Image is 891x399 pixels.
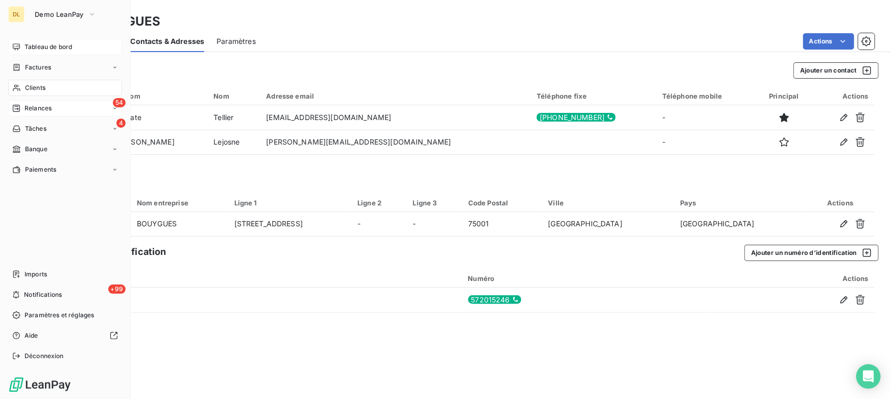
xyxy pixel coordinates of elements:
div: Nom [213,92,254,100]
span: Déconnexion [25,351,64,361]
span: Paramètres [216,36,256,46]
div: Ligne 1 [234,199,346,207]
div: Ligne 3 [413,199,456,207]
div: Principal [761,92,807,100]
td: Lejosne [207,130,260,154]
div: Pays [680,199,800,207]
span: Demo LeanPay [35,10,84,18]
a: Banque [8,141,122,157]
span: Relances [25,104,52,113]
span: Imports [25,270,47,279]
div: Nom entreprise [137,199,222,207]
a: Paiements [8,161,122,178]
div: Téléphone mobile [662,92,749,100]
td: Socrate [109,105,207,130]
td: [GEOGRAPHIC_DATA] [542,212,675,237]
button: Ajouter un numéro d’identification [744,245,879,261]
span: Aide [25,331,38,340]
button: Ajouter un contact [793,62,879,79]
div: Numéro [468,274,701,283]
span: Tâches [25,124,46,133]
div: Ville [548,199,668,207]
span: Paramètres et réglages [25,311,94,320]
a: Clients [8,80,122,96]
div: Open Intercom Messenger [856,364,881,389]
td: [GEOGRAPHIC_DATA] [674,212,806,237]
div: Actions [819,92,869,100]
td: [PERSON_NAME][EMAIL_ADDRESS][DOMAIN_NAME] [260,130,531,154]
div: Actions [713,274,869,283]
div: DL [8,6,25,22]
span: Notifications [24,290,62,299]
div: [PHONE_NUMBER] [537,113,616,122]
span: +99 [108,285,126,294]
div: Téléphone fixe [537,92,650,100]
td: BOUYGUES [131,212,228,237]
td: SIREN [49,288,462,312]
div: Actions [812,199,869,207]
span: Factures [25,63,51,72]
td: 75001 [462,212,542,237]
td: - [656,105,755,130]
div: Ligne 2 [357,199,400,207]
a: Factures [8,59,122,76]
td: [EMAIL_ADDRESS][DOMAIN_NAME] [260,105,531,130]
span: 54 [113,98,126,107]
td: - [351,212,406,237]
a: Tableau de bord [8,39,122,55]
img: Logo LeanPay [8,377,71,393]
span: Tableau de bord [25,42,72,52]
div: Adresse email [266,92,524,100]
button: Actions [803,33,854,50]
td: - [407,212,462,237]
td: - [656,130,755,154]
span: Contacts & Adresses [130,36,204,46]
a: 54Relances [8,100,122,116]
a: Paramètres et réglages [8,307,122,323]
span: Banque [25,145,47,154]
td: [PERSON_NAME] [109,130,207,154]
span: 4 [116,119,126,128]
div: Type [55,274,456,283]
a: Aide [8,327,122,344]
span: Paiements [25,165,56,174]
a: 4Tâches [8,121,122,137]
div: Prénom [115,92,201,100]
div: Code Postal [468,199,536,207]
td: Tellier [207,105,260,130]
a: Imports [8,266,122,283]
td: [STREET_ADDRESS] [228,212,352,237]
span: Clients [25,83,45,92]
div: 572015246 [468,295,521,304]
